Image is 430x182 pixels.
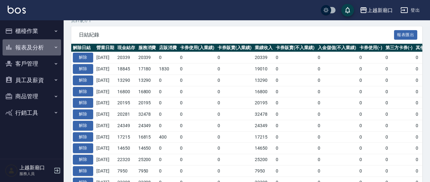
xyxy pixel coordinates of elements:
td: 0 [316,97,358,109]
td: 0 [358,120,384,131]
button: 解除 [73,75,93,85]
td: 0 [316,109,358,120]
td: 0 [316,63,358,75]
td: 0 [358,109,384,120]
td: 0 [384,86,414,97]
button: save [341,4,354,16]
td: 0 [216,52,253,63]
button: 報表匯出 [394,30,418,40]
td: 0 [384,165,414,177]
td: [DATE] [95,86,116,97]
td: 24349 [253,120,274,131]
td: 0 [274,143,316,154]
td: 0 [157,52,178,63]
td: 0 [274,120,316,131]
td: [DATE] [95,97,116,109]
button: 解除 [73,87,93,97]
td: 0 [157,75,178,86]
td: 20195 [116,97,137,109]
button: 解除 [73,166,93,176]
p: 共 31 筆, 1 / 1 [71,18,422,24]
td: 0 [157,97,178,109]
button: 解除 [73,121,93,131]
td: 0 [274,165,316,177]
td: 0 [358,131,384,143]
td: 0 [178,143,216,154]
td: 0 [178,52,216,63]
td: 0 [216,165,253,177]
td: 0 [274,97,316,109]
button: 行銷工具 [3,105,61,121]
button: 解除 [73,155,93,165]
td: [DATE] [95,52,116,63]
td: 0 [358,143,384,154]
td: 0 [384,97,414,109]
td: 0 [316,143,358,154]
td: 16800 [116,86,137,97]
td: 0 [384,120,414,131]
button: 解除 [73,64,93,74]
td: 14650 [253,143,274,154]
td: [DATE] [95,143,116,154]
td: 0 [274,86,316,97]
td: 0 [384,75,414,86]
td: 0 [384,143,414,154]
td: 16800 [253,86,274,97]
th: 店販消費 [157,44,178,52]
td: 0 [178,109,216,120]
button: 員工及薪資 [3,72,61,88]
p: 服務人員 [19,171,52,177]
td: 0 [216,63,253,75]
th: 營業日期 [95,44,116,52]
td: 14650 [137,143,158,154]
td: 0 [178,86,216,97]
td: 0 [274,109,316,120]
td: 22320 [116,154,137,166]
td: 400 [157,131,178,143]
td: [DATE] [95,154,116,166]
img: Logo [8,6,26,14]
td: 0 [178,75,216,86]
td: 18845 [116,63,137,75]
th: 第三方卡券(-) [384,44,414,52]
td: 13290 [253,75,274,86]
button: 客戶管理 [3,55,61,72]
img: Person [5,164,18,177]
td: 0 [274,75,316,86]
td: [DATE] [95,131,116,143]
button: 報表及分析 [3,39,61,56]
td: 7950 [116,165,137,177]
th: 卡券販賣(不入業績) [274,44,316,52]
td: 32478 [253,109,274,120]
td: 0 [358,75,384,86]
td: 14650 [116,143,137,154]
td: 0 [316,131,358,143]
td: 0 [274,52,316,63]
td: 0 [216,97,253,109]
td: 0 [358,165,384,177]
th: 現金結存 [116,44,137,52]
td: 0 [157,143,178,154]
button: 解除 [73,53,93,62]
td: 0 [157,86,178,97]
td: 32478 [137,109,158,120]
td: 0 [178,154,216,166]
td: 20195 [253,97,274,109]
td: 0 [384,52,414,63]
button: 登出 [398,4,422,16]
td: 17215 [253,131,274,143]
h5: 上越新廟口 [19,165,52,171]
td: 0 [384,154,414,166]
td: 1830 [157,63,178,75]
button: 商品管理 [3,88,61,105]
button: 櫃檯作業 [3,23,61,39]
td: 20281 [116,109,137,120]
td: 17215 [116,131,137,143]
td: 0 [316,120,358,131]
td: 0 [274,63,316,75]
th: 服務消費 [137,44,158,52]
td: 0 [274,154,316,166]
td: 24349 [116,120,137,131]
td: [DATE] [95,63,116,75]
td: 0 [358,154,384,166]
